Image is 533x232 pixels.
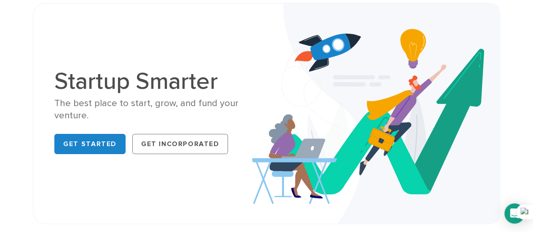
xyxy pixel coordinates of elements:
a: Get Started [54,134,126,154]
a: Get Incorporated [132,134,228,154]
img: Startup Smarter Hero [252,3,500,224]
h1: Startup Smarter [54,69,260,93]
iframe: Chat Widget [491,192,533,232]
div: The best place to start, grow, and fund your venture. [54,97,260,122]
